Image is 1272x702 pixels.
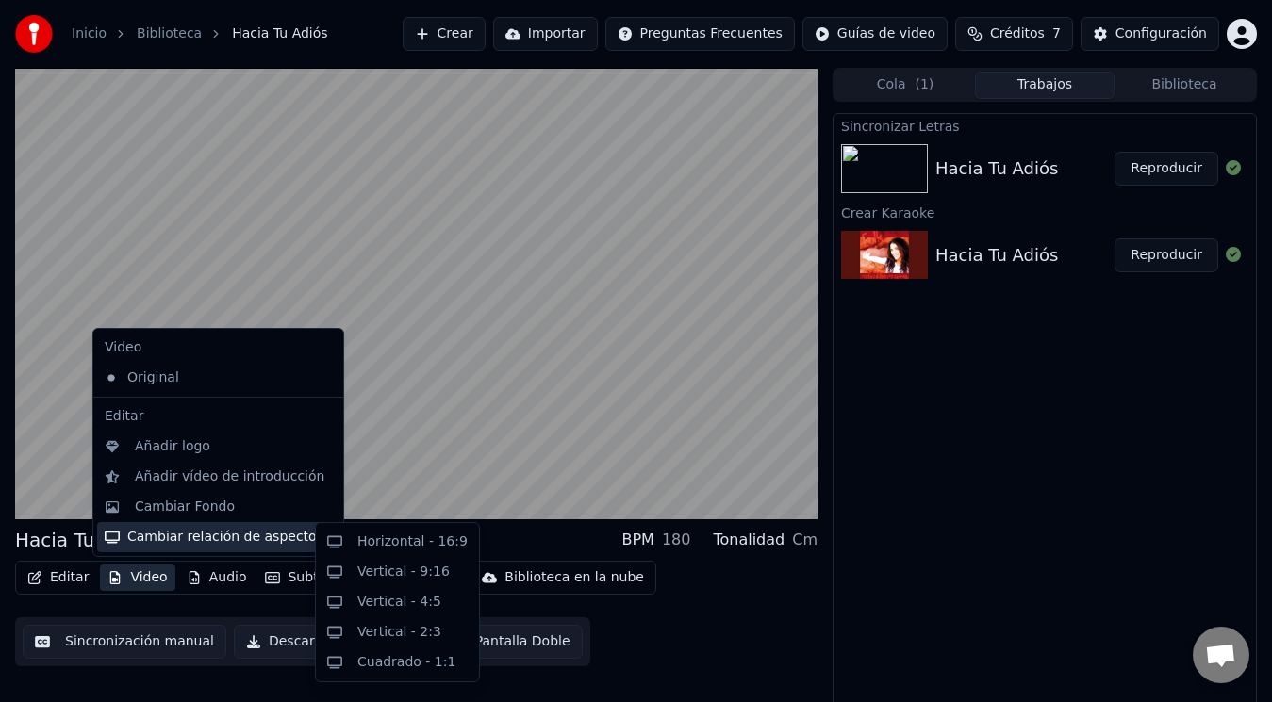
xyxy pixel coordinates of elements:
[935,242,1058,269] div: Hacia Tu Adiós
[621,529,653,551] div: BPM
[135,498,235,516] div: Cambiar Fondo
[935,155,1058,182] div: Hacia Tu Adiós
[1115,238,1218,272] button: Reproducir
[834,114,1256,137] div: Sincronizar Letras
[975,72,1115,99] button: Trabajos
[1115,72,1254,99] button: Biblioteca
[396,625,582,659] button: Abrir Pantalla Doble
[605,17,795,51] button: Preguntas Frecuentes
[990,24,1045,43] span: Créditos
[1115,152,1218,186] button: Reproducir
[135,437,210,456] div: Añadir logo
[357,653,455,672] div: Cuadrado - 1:1
[20,564,96,591] button: Editar
[357,623,441,642] div: Vertical - 2:3
[23,625,226,659] button: Sincronización manual
[1115,24,1207,43] div: Configuración
[135,467,324,486] div: Añadir vídeo de introducción
[15,527,152,553] div: Hacia Tu Adiós
[662,529,691,551] div: 180
[357,532,468,551] div: Horizontal - 16:9
[137,24,202,43] a: Biblioteca
[835,72,975,99] button: Cola
[493,17,598,51] button: Importar
[234,625,388,659] button: Descargar video
[915,75,933,94] span: ( 1 )
[403,17,486,51] button: Crear
[179,564,255,591] button: Audio
[97,401,339,432] div: Editar
[97,363,311,393] div: Original
[257,564,361,591] button: Subtítulos
[15,15,53,53] img: youka
[100,564,174,591] button: Video
[357,563,450,581] div: Vertical - 9:16
[97,333,339,363] div: Video
[1052,24,1061,43] span: 7
[955,17,1073,51] button: Créditos7
[1081,17,1219,51] button: Configuración
[1193,627,1249,683] div: Chat abierto
[713,529,785,551] div: Tonalidad
[504,568,644,587] div: Biblioteca en la nube
[72,24,328,43] nav: breadcrumb
[97,522,339,552] div: Cambiar relación de aspecto
[802,17,948,51] button: Guías de video
[792,529,818,551] div: Cm
[72,24,107,43] a: Inicio
[834,201,1256,223] div: Crear Karaoke
[232,24,327,43] span: Hacia Tu Adiós
[357,593,441,612] div: Vertical - 4:5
